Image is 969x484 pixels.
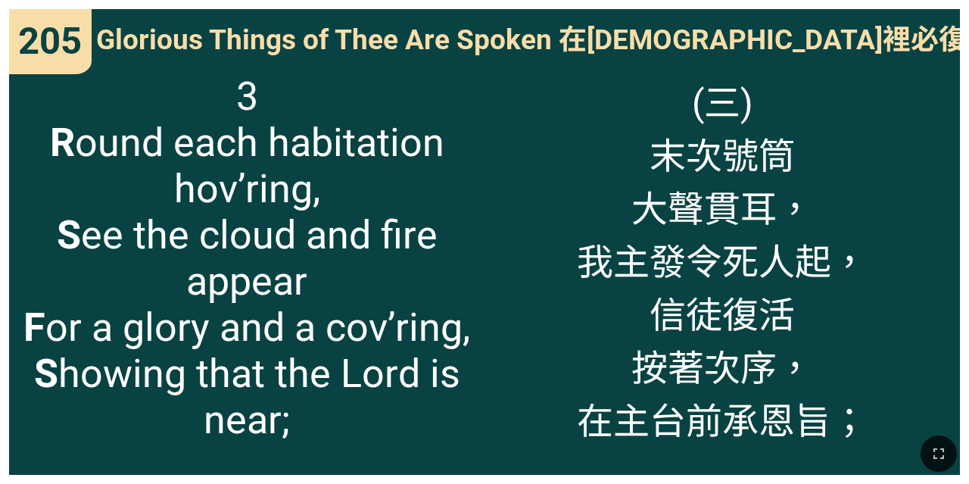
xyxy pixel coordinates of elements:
[577,73,868,445] span: (三) 末次號筒 大聲貫耳， 我主發令死人起， 信徒復活 按著次序， 在主台前承恩旨；
[18,20,82,63] span: 205
[23,304,45,351] b: F
[19,73,475,443] span: 3 ound each habitation hov’ring, ee the cloud and fire appear or a glory and a cov’ring, howing t...
[34,351,58,397] b: S
[57,212,81,258] b: S
[50,120,75,166] b: R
